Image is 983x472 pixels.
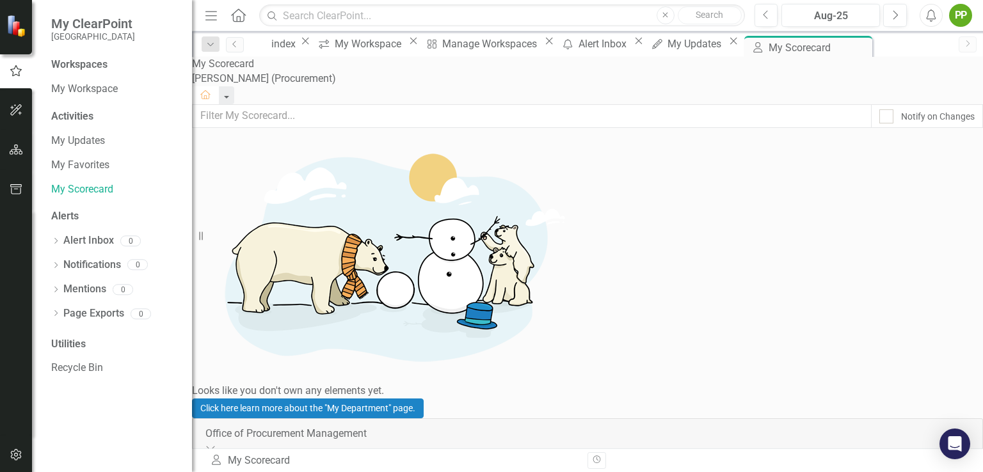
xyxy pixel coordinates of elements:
span: My ClearPoint [51,16,135,31]
a: Alert Inbox [63,233,114,248]
div: My Workspace [335,36,405,52]
div: 0 [131,308,151,319]
div: Notify on Changes [901,110,975,123]
div: 0 [113,284,133,295]
a: My Workspace [314,36,405,52]
div: My Updates [667,36,725,52]
div: Looks like you don't own any elements yet. [192,384,983,398]
div: 0 [120,235,141,246]
a: Page Exports [63,306,124,321]
img: Getting started [192,128,576,384]
div: Office of Procurement Management [205,427,970,441]
div: [PERSON_NAME] (Procurement) [192,72,983,86]
a: My Updates [646,36,725,52]
a: My Scorecard [51,182,179,197]
a: My Updates [51,134,179,148]
input: Filter My Scorecard... [192,104,872,128]
div: My Scorecard [192,57,983,72]
div: Aug-25 [786,8,875,24]
button: Aug-25 [781,4,880,27]
div: My Scorecard [769,40,869,56]
a: My Favorites [51,158,179,173]
div: Utilities [51,337,179,352]
div: Alerts [51,209,179,224]
button: Search [678,6,742,24]
a: Recycle Bin [51,361,179,375]
div: Manage Workspaces [442,36,541,52]
div: index [271,36,298,52]
img: ClearPoint Strategy [6,15,29,37]
div: Open Intercom Messenger [939,429,970,459]
a: Alert Inbox [557,36,630,52]
div: 0 [127,260,148,271]
div: My Scorecard [210,453,578,468]
a: My Workspace [51,82,179,97]
a: index [250,36,298,52]
a: Manage Workspaces [421,36,541,52]
div: Alert Inbox [579,36,630,52]
small: [GEOGRAPHIC_DATA] [51,31,135,42]
a: Click here learn more about the "My Department" page. [192,398,424,418]
div: Workspaces [51,58,108,72]
input: Search ClearPoint... [259,4,744,27]
button: PP [949,4,972,27]
a: Notifications [63,258,121,272]
div: Activities [51,109,179,124]
span: Search [696,10,723,20]
a: Mentions [63,282,106,297]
